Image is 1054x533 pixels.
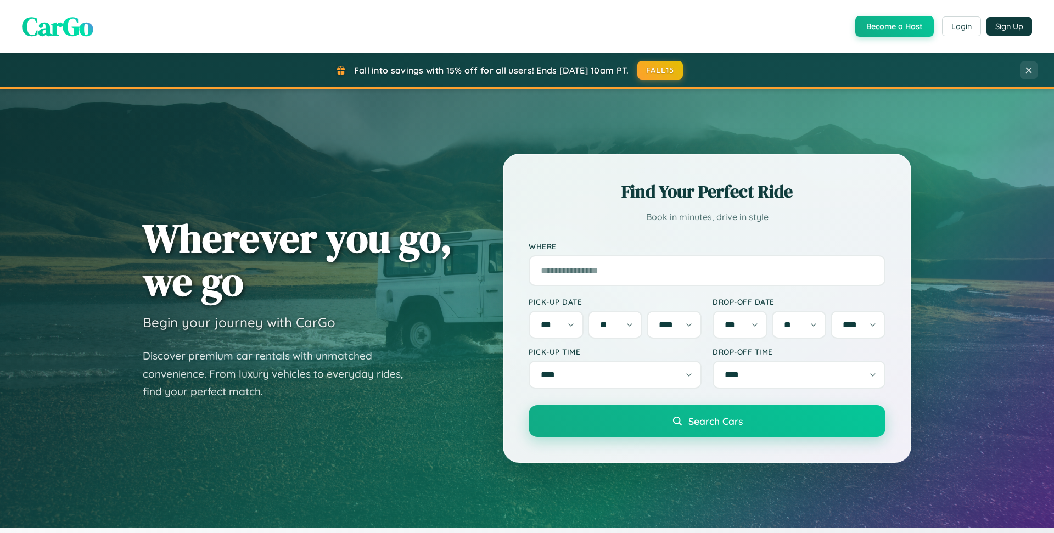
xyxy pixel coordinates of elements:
[529,405,885,437] button: Search Cars
[986,17,1032,36] button: Sign Up
[143,314,335,330] h3: Begin your journey with CarGo
[637,61,683,80] button: FALL15
[688,415,743,427] span: Search Cars
[22,8,93,44] span: CarGo
[529,242,885,251] label: Where
[713,347,885,356] label: Drop-off Time
[529,209,885,225] p: Book in minutes, drive in style
[529,179,885,204] h2: Find Your Perfect Ride
[143,216,452,303] h1: Wherever you go, we go
[143,347,417,401] p: Discover premium car rentals with unmatched convenience. From luxury vehicles to everyday rides, ...
[855,16,934,37] button: Become a Host
[529,347,702,356] label: Pick-up Time
[713,297,885,306] label: Drop-off Date
[529,297,702,306] label: Pick-up Date
[354,65,629,76] span: Fall into savings with 15% off for all users! Ends [DATE] 10am PT.
[942,16,981,36] button: Login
